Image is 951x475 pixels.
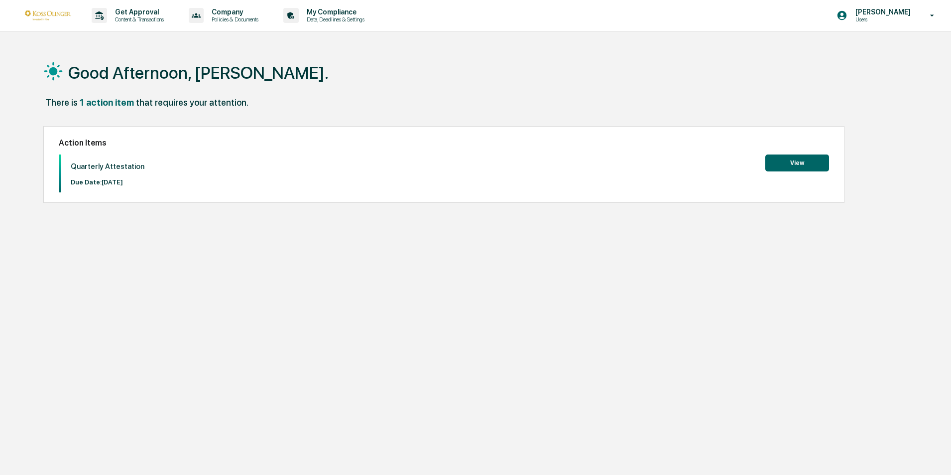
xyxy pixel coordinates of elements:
a: View [765,158,829,167]
img: logo [24,10,72,20]
p: Company [204,8,263,16]
div: There is [45,97,78,108]
p: Quarterly Attestation [71,162,144,171]
p: Users [847,16,916,23]
button: View [765,155,829,171]
p: Due Date: [DATE] [71,178,144,186]
p: [PERSON_NAME] [847,8,916,16]
div: that requires your attention. [136,97,248,108]
h1: Good Afternoon, [PERSON_NAME]. [68,63,329,83]
p: My Compliance [299,8,369,16]
p: Get Approval [107,8,169,16]
p: Data, Deadlines & Settings [299,16,369,23]
h2: Action Items [59,138,829,148]
p: Policies & Documents [204,16,263,23]
p: Content & Transactions [107,16,169,23]
div: 1 action item [80,97,134,108]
